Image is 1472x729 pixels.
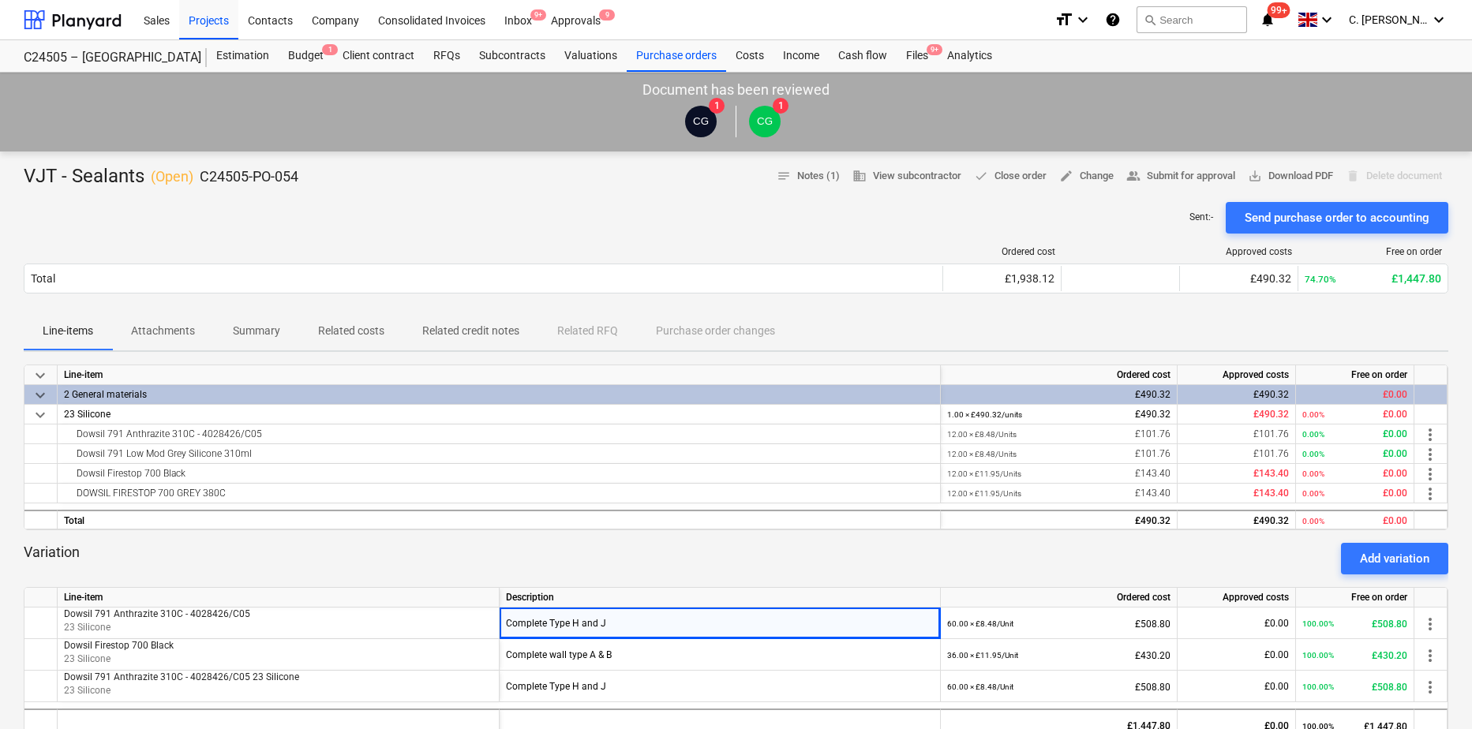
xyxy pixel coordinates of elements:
div: £0.00 [1302,405,1407,424]
div: 2 General materials [64,385,934,404]
span: Change [1059,167,1114,185]
div: £508.80 [947,607,1170,640]
span: more_vert [1421,445,1440,464]
p: Summary [233,323,280,339]
a: Budget1 [279,40,333,72]
a: RFQs [424,40,470,72]
div: £0.00 [1302,484,1407,503]
button: Search [1137,6,1247,33]
div: £1,938.12 [949,272,1054,285]
div: £1,447.80 [1305,272,1441,285]
span: 1 [709,98,725,114]
div: Dowsil 791 Anthrazite 310C - 4028426/C05 [64,424,934,443]
a: Client contract [333,40,424,72]
div: £508.80 [1302,607,1407,640]
button: Submit for approval [1120,164,1242,189]
div: £0.00 [1302,424,1407,444]
div: Approved costs [1186,246,1292,257]
p: Attachments [131,323,195,339]
i: format_size [1054,10,1073,29]
div: Dowsil 791 Low Mod Grey Silicone 310ml [64,444,934,463]
span: 1 [322,44,338,55]
span: Submit for approval [1126,167,1235,185]
span: Dowsil 791 Anthrazite 310C - 4028426/C05 23 Silicone [64,671,299,682]
div: Free on order [1305,246,1442,257]
div: £508.80 [947,671,1170,703]
a: Files9+ [897,40,938,72]
a: Analytics [938,40,1002,72]
span: View subcontractor [852,167,961,185]
button: View subcontractor [846,164,968,189]
a: Subcontracts [470,40,555,72]
div: Send purchase order to accounting [1245,207,1429,228]
div: £143.40 [1184,484,1289,503]
div: DOWSIL FIRESTOP 700 GREY 380C [64,484,934,503]
span: Dowsil Firestop 700 Black [64,640,174,651]
div: C24505 – [GEOGRAPHIC_DATA] [24,50,188,66]
button: Close order [968,164,1053,189]
div: Ordered cost [941,588,1178,607]
small: 12.00 × £11.95 / Units [947,469,1021,478]
a: Costs [726,40,773,72]
div: £490.32 [947,511,1170,531]
div: £490.32 [947,405,1170,424]
div: Approved costs [1178,365,1296,385]
p: Related credit notes [422,323,519,339]
div: £0.00 [1302,385,1407,405]
span: keyboard_arrow_down [31,406,50,424]
small: 0.00% [1302,450,1324,458]
small: 0.00% [1302,489,1324,498]
span: notes [777,169,791,183]
i: keyboard_arrow_down [1429,10,1448,29]
div: Budget [279,40,333,72]
div: £430.20 [947,639,1170,671]
span: 23 Silicone [64,622,110,633]
small: 12.00 × £11.95 / Units [947,489,1021,498]
small: 1.00 × £490.32 / units [947,410,1022,419]
a: Purchase orders [627,40,726,72]
a: Cash flow [829,40,897,72]
p: ( Open ) [151,167,193,186]
span: more_vert [1421,425,1440,444]
span: more_vert [1421,465,1440,484]
button: Change [1053,164,1120,189]
a: Income [773,40,829,72]
span: 23 Silicone [64,409,110,420]
span: 1 [773,98,788,114]
span: Notes (1) [777,167,840,185]
p: Variation [24,543,80,574]
button: Add variation [1341,543,1448,574]
div: £490.32 [1184,405,1289,424]
div: £101.76 [1184,444,1289,464]
span: 9+ [927,44,942,55]
div: Complete Type H and J [506,607,934,639]
div: £143.40 [947,484,1170,503]
p: Document has been reviewed [642,80,830,99]
div: £0.00 [1184,671,1289,702]
div: £0.00 [1302,464,1407,484]
div: Total [31,272,55,285]
small: 0.00% [1302,469,1324,478]
div: Free on order [1296,588,1414,607]
div: £430.20 [1302,639,1407,671]
span: people_alt [1126,169,1141,183]
div: £101.76 [947,424,1170,444]
p: C24505-PO-054 [200,167,298,186]
a: Estimation [207,40,279,72]
button: Send purchase order to accounting [1226,202,1448,234]
span: 9+ [530,9,546,21]
span: 23 Silicone [64,685,110,696]
small: 100.00% [1302,619,1334,628]
span: CG [693,115,709,127]
p: Related costs [318,323,384,339]
i: keyboard_arrow_down [1317,10,1336,29]
div: £0.00 [1184,607,1289,639]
